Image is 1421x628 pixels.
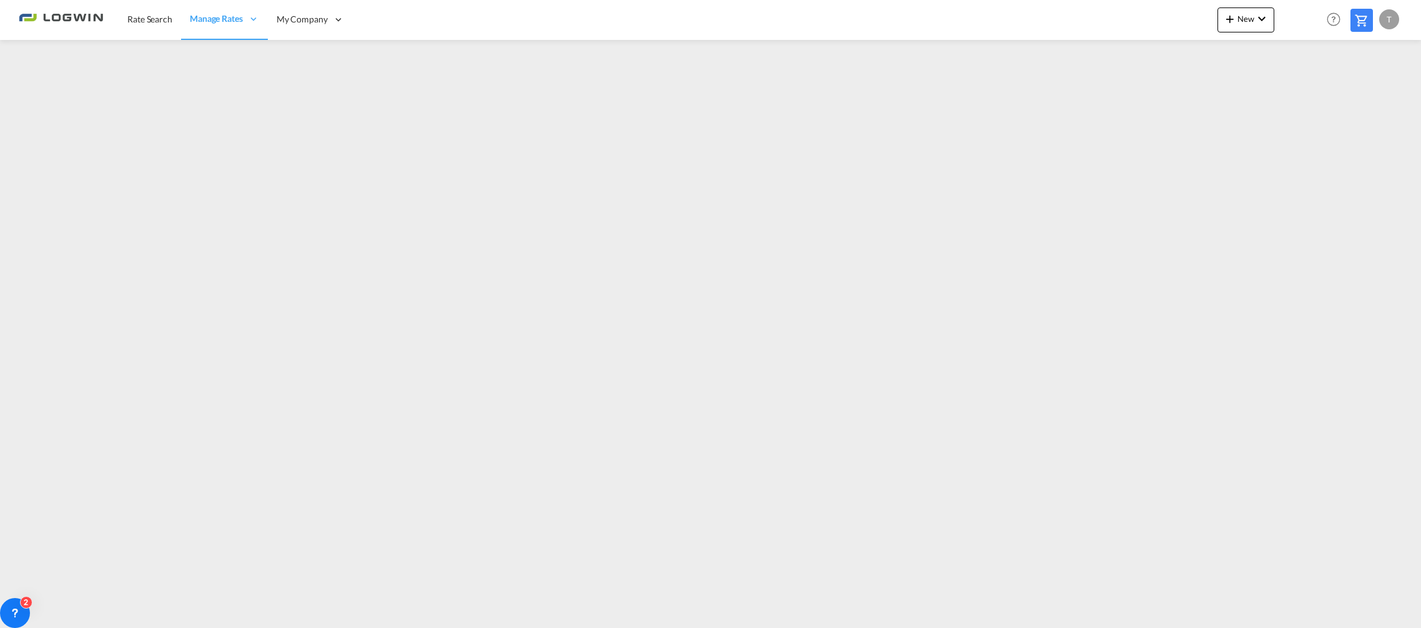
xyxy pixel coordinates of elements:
[1379,9,1399,29] div: T
[1323,9,1344,30] span: Help
[277,13,328,26] span: My Company
[190,12,243,25] span: Manage Rates
[19,6,103,34] img: 2761ae10d95411efa20a1f5e0282d2d7.png
[1217,7,1274,32] button: icon-plus 400-fgNewicon-chevron-down
[1254,11,1269,26] md-icon: icon-chevron-down
[1222,11,1237,26] md-icon: icon-plus 400-fg
[127,14,172,24] span: Rate Search
[1323,9,1350,31] div: Help
[1222,14,1269,24] span: New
